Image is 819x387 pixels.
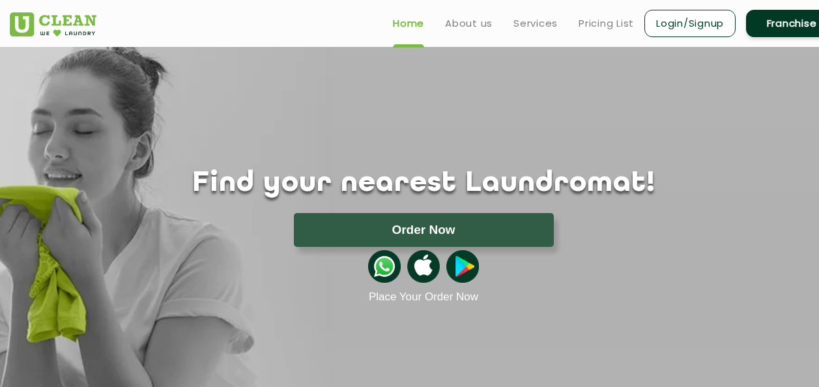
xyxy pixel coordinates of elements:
[579,16,634,31] a: Pricing List
[407,250,440,283] img: apple-icon.png
[513,16,558,31] a: Services
[445,16,493,31] a: About us
[644,10,736,37] a: Login/Signup
[369,291,478,304] a: Place Your Order Now
[446,250,479,283] img: playstoreicon.png
[368,250,401,283] img: whatsappicon.png
[393,16,424,31] a: Home
[294,213,554,247] button: Order Now
[10,12,96,36] img: UClean Laundry and Dry Cleaning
